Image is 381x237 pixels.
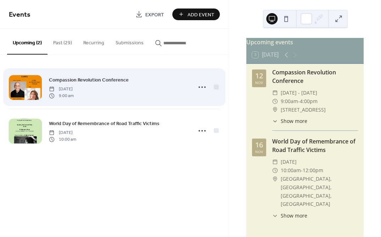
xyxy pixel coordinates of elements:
[110,29,149,54] button: Submissions
[49,130,76,136] span: [DATE]
[281,158,297,166] span: [DATE]
[272,117,278,125] div: ​
[49,119,159,128] a: World Day of Remembrance of Road Traffic Victims
[187,11,214,18] span: Add Event
[272,97,278,106] div: ​
[9,8,30,22] span: Events
[246,38,364,46] div: Upcoming events
[272,212,278,219] div: ​
[281,89,317,97] span: [DATE] - [DATE]
[272,158,278,166] div: ​
[272,117,307,125] button: ​Show more
[301,166,303,175] span: -
[300,97,318,106] span: 4:00pm
[49,77,129,84] span: Compassion Revolution Conference
[78,29,110,54] button: Recurring
[272,166,278,175] div: ​
[130,9,169,20] a: Export
[272,68,358,85] div: Compassion Revolution Conference
[7,29,47,55] button: Upcoming (2)
[49,86,74,92] span: [DATE]
[47,29,78,54] button: Past (29)
[281,166,301,175] span: 10:00am
[49,76,129,84] a: Compassion Revolution Conference
[281,106,326,114] span: [STREET_ADDRESS]
[281,117,307,125] span: Show more
[49,136,76,142] span: 10:00 am
[255,72,263,79] div: 12
[272,137,358,154] div: World Day of Remembrance of Road Traffic Victims
[281,212,307,219] span: Show more
[49,92,74,99] span: 9:00 am
[281,97,298,106] span: 9:00am
[298,97,300,106] span: -
[272,175,278,183] div: ​
[145,11,164,18] span: Export
[272,106,278,114] div: ​
[255,150,263,153] div: Nov
[272,212,307,219] button: ​Show more
[172,9,220,20] button: Add Event
[272,89,278,97] div: ​
[255,141,263,148] div: 16
[281,175,358,208] span: [GEOGRAPHIC_DATA], [GEOGRAPHIC_DATA], [GEOGRAPHIC_DATA], [GEOGRAPHIC_DATA]
[303,166,323,175] span: 12:00pm
[255,81,263,84] div: Nov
